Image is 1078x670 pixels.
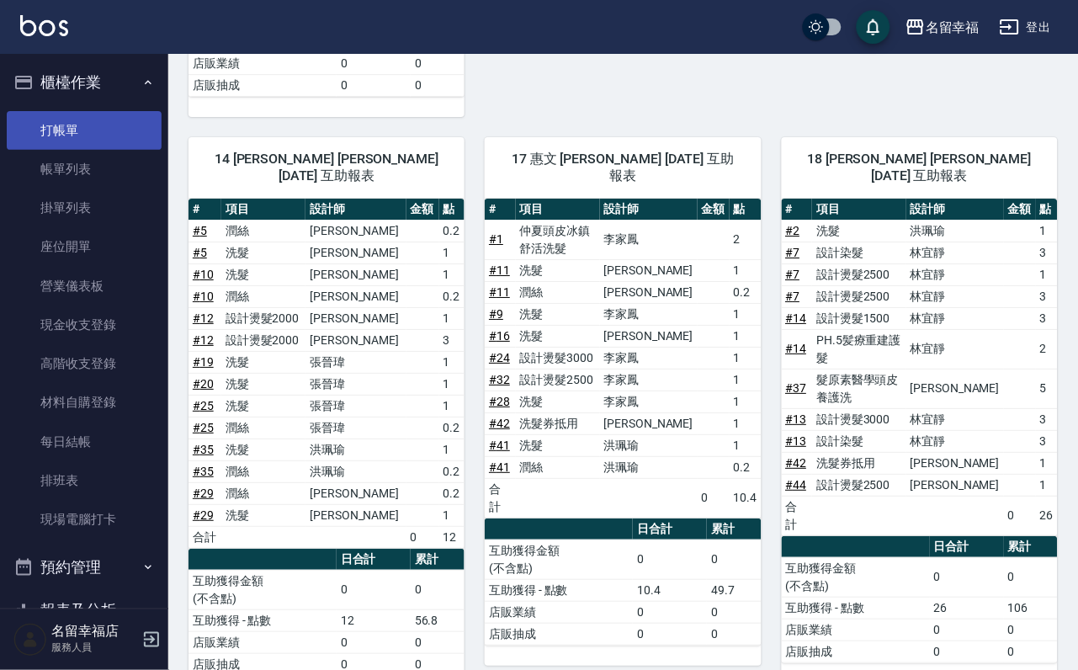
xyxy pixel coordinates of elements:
[485,540,633,579] td: 互助獲得金額 (不含點)
[7,545,162,589] button: 預約管理
[730,478,762,518] td: 10.4
[193,333,214,347] a: #12
[305,504,406,526] td: [PERSON_NAME]
[221,263,305,285] td: 洗髮
[633,540,707,579] td: 0
[516,412,600,434] td: 洗髮券抵用
[305,263,406,285] td: [PERSON_NAME]
[305,220,406,242] td: [PERSON_NAME]
[812,474,905,496] td: 設計燙髮2500
[7,267,162,306] a: 營業儀表板
[786,246,800,259] a: #7
[209,151,444,184] span: 14 [PERSON_NAME] [PERSON_NAME] [DATE] 互助報表
[305,373,406,395] td: 張晉瑋
[633,579,707,601] td: 10.4
[7,150,162,189] a: 帳單列表
[221,460,305,482] td: 潤絲
[1004,619,1058,641] td: 0
[707,518,761,540] th: 累計
[707,623,761,645] td: 0
[489,307,503,321] a: #9
[439,526,465,548] td: 12
[1004,536,1058,558] th: 累計
[189,570,337,609] td: 互助獲得金額 (不含點)
[305,285,406,307] td: [PERSON_NAME]
[600,391,698,412] td: 李家鳳
[516,199,600,221] th: 項目
[1036,369,1058,408] td: 5
[600,220,698,259] td: 李家鳳
[221,417,305,439] td: 潤絲
[193,443,214,456] a: #35
[193,355,214,369] a: #19
[600,369,698,391] td: 李家鳳
[812,369,905,408] td: 髮原素醫學頭皮養護洗
[7,589,162,633] button: 報表及分析
[730,456,762,478] td: 0.2
[439,199,465,221] th: 點
[782,619,930,641] td: 店販業績
[221,329,305,351] td: 設計燙髮2000
[489,263,510,277] a: #11
[1036,220,1058,242] td: 1
[1036,285,1058,307] td: 3
[930,597,1004,619] td: 26
[20,15,68,36] img: Logo
[439,395,465,417] td: 1
[1036,408,1058,430] td: 3
[516,220,600,259] td: 仲夏頭皮冰鎮舒活洗髮
[1036,474,1058,496] td: 1
[600,347,698,369] td: 李家鳳
[812,408,905,430] td: 設計燙髮3000
[730,220,762,259] td: 2
[1036,307,1058,329] td: 3
[516,281,600,303] td: 潤絲
[930,641,1004,662] td: 0
[305,417,406,439] td: 張晉瑋
[337,52,411,74] td: 0
[337,609,411,631] td: 12
[7,189,162,227] a: 掛單列表
[305,351,406,373] td: 張晉瑋
[489,460,510,474] a: #41
[221,307,305,329] td: 設計燙髮2000
[1036,452,1058,474] td: 1
[906,220,1004,242] td: 洪珮瑜
[411,631,465,653] td: 0
[13,623,47,657] img: Person
[7,383,162,422] a: 材料自購登錄
[439,307,465,329] td: 1
[51,624,137,641] h5: 名留幸福店
[189,199,465,549] table: a dense table
[812,307,905,329] td: 設計燙髮1500
[439,285,465,307] td: 0.2
[730,303,762,325] td: 1
[305,329,406,351] td: [PERSON_NAME]
[221,373,305,395] td: 洗髮
[193,465,214,478] a: #35
[730,199,762,221] th: 點
[337,631,411,653] td: 0
[189,526,221,548] td: 合計
[600,259,698,281] td: [PERSON_NAME]
[730,412,762,434] td: 1
[193,246,207,259] a: #5
[439,351,465,373] td: 1
[812,220,905,242] td: 洗髮
[786,381,807,395] a: #37
[786,268,800,281] a: #7
[1036,329,1058,369] td: 2
[802,151,1038,184] span: 18 [PERSON_NAME] [PERSON_NAME] [DATE] 互助報表
[782,597,930,619] td: 互助獲得 - 點數
[305,460,406,482] td: 洪珮瑜
[516,347,600,369] td: 設計燙髮3000
[489,232,503,246] a: #1
[189,609,337,631] td: 互助獲得 - 點數
[906,408,1004,430] td: 林宜靜
[812,263,905,285] td: 設計燙髮2500
[439,263,465,285] td: 1
[600,456,698,478] td: 洪珮瑜
[782,641,930,662] td: 店販抽成
[633,623,707,645] td: 0
[906,430,1004,452] td: 林宜靜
